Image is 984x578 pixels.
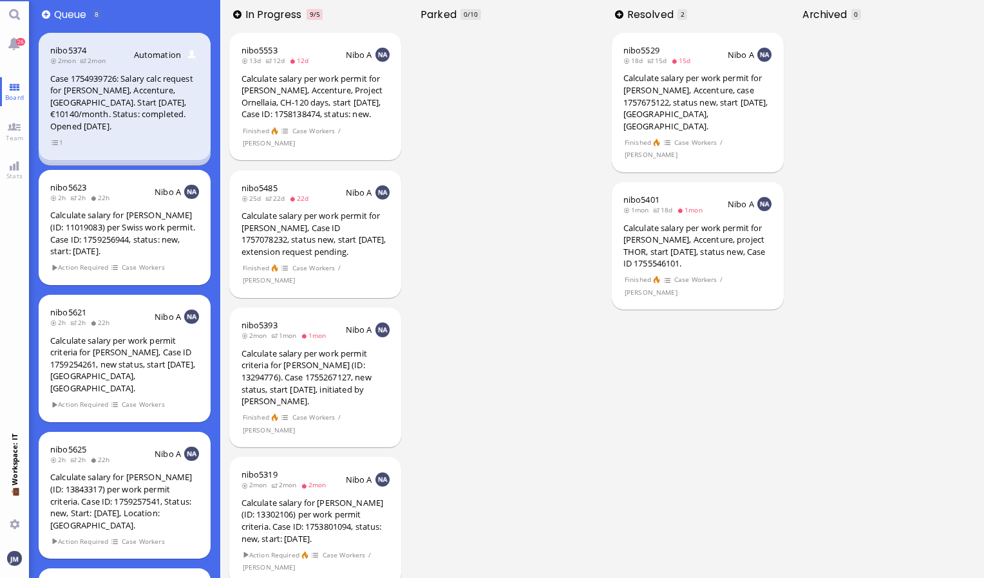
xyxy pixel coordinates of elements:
span: 1mon [271,331,301,340]
img: NA [375,472,390,487]
span: 2 [681,10,685,19]
span: Finished [242,263,269,274]
span: Finished [242,412,269,423]
span: Queue [54,7,91,22]
span: Resolved [627,7,678,22]
span: [PERSON_NAME] [624,149,677,160]
span: / [337,263,341,274]
span: Nibo A [346,49,372,61]
span: 18d [623,56,647,65]
a: nibo5623 [50,182,86,193]
span: 0 [464,10,468,19]
span: Nibo A [728,198,754,210]
span: Case Workers [674,137,717,148]
a: nibo5393 [241,319,278,331]
img: Aut [184,48,198,62]
span: 22d [265,194,289,203]
div: Calculate salary for [PERSON_NAME] (ID: 11019083) per Swiss work permit. Case ID: 1759256944, sta... [50,209,199,257]
span: Archived [802,7,851,22]
button: Add [233,10,241,19]
span: 15d [647,56,671,65]
span: 22h [90,455,114,464]
span: Nibo A [346,474,372,485]
span: 22h [90,193,114,202]
span: Case Workers [292,126,336,136]
a: nibo5529 [623,44,659,56]
span: Team [3,133,27,142]
span: 2mon [301,480,330,489]
span: 2h [50,455,70,464]
span: 25d [241,194,265,203]
span: 1mon [623,205,653,214]
span: Nibo A [155,186,181,198]
img: NA [184,447,198,461]
span: / [337,412,341,423]
span: 2h [70,193,90,202]
span: 9 [310,10,314,19]
span: 26 [16,38,25,46]
a: nibo5374 [50,44,86,56]
div: Calculate salary for [PERSON_NAME] (ID: 13302106) per work permit criteria. Case ID: 1753801094, ... [241,497,390,545]
span: Action Required [242,550,300,561]
div: Calculate salary for [PERSON_NAME] (ID: 13843317) per work permit criteria. Case ID: 1759257541, ... [50,471,199,531]
span: 18d [653,205,677,214]
span: Case Workers [292,412,336,423]
span: 13d [241,56,265,65]
img: NA [375,48,390,62]
a: nibo5319 [241,469,278,480]
span: Action Required [51,399,109,410]
span: 1mon [677,205,706,214]
div: Calculate salary per work permit criteria for [PERSON_NAME] (ID: 13294776). Case 1755267127, new ... [241,348,390,407]
span: 💼 Workspace: IT [10,485,19,514]
a: nibo5553 [241,44,278,56]
img: NA [757,48,771,62]
span: 15d [671,56,695,65]
span: 2mon [80,56,109,65]
span: Action Required [51,262,109,273]
span: 2mon [271,480,301,489]
div: Calculate salary per work permit for [PERSON_NAME], Case ID 1757078232, status new, start [DATE],... [241,210,390,257]
span: Parked [421,7,460,22]
span: Case Workers [674,274,717,285]
span: Finished [624,274,651,285]
button: Add [615,10,623,19]
span: [PERSON_NAME] [242,562,296,573]
span: Action Required [51,536,109,547]
span: 2h [70,455,90,464]
span: 2h [50,193,70,202]
span: view 1 items [51,137,64,148]
span: 2mon [241,480,271,489]
img: NA [184,310,198,324]
span: Nibo A [346,324,372,335]
div: Calculate salary per work permit for [PERSON_NAME], Accenture, case 1757675122, status new, start... [623,72,772,132]
span: 12d [265,56,289,65]
span: [PERSON_NAME] [624,287,677,298]
span: Case Workers [121,399,165,410]
img: You [7,551,21,565]
span: In progress [245,7,306,22]
span: [PERSON_NAME] [242,138,296,149]
span: Case Workers [292,263,336,274]
span: Stats [3,171,26,180]
img: NA [184,185,198,199]
span: / [719,274,723,285]
span: / [337,126,341,136]
span: nibo5621 [50,306,86,318]
button: Add [42,10,50,19]
span: [PERSON_NAME] [242,275,296,286]
span: 2mon [241,331,271,340]
span: Case Workers [322,550,366,561]
span: Nibo A [155,311,181,322]
div: Case 1754939726: Salary calc request for [PERSON_NAME], Accenture, [GEOGRAPHIC_DATA]. Start [DATE... [50,73,199,133]
span: 12d [289,56,313,65]
a: nibo5401 [623,194,659,205]
span: /10 [468,10,478,19]
img: NA [757,197,771,211]
span: 8 [95,10,99,19]
span: nibo5625 [50,443,86,455]
div: Calculate salary per work permit for [PERSON_NAME], Accenture, Project Ornellaia, CH-120 days, st... [241,73,390,120]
